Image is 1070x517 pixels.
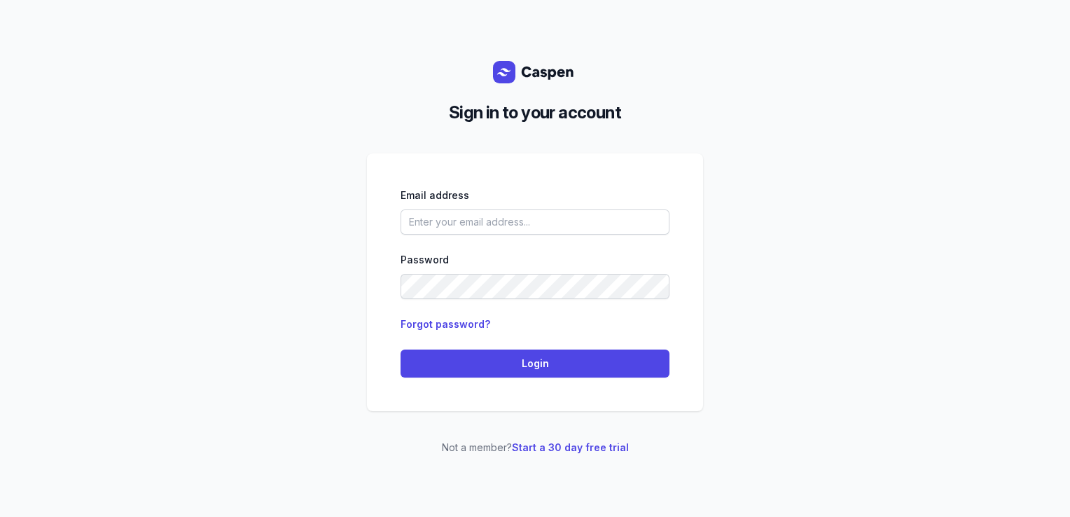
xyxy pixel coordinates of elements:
[512,441,629,453] a: Start a 30 day free trial
[401,251,669,268] div: Password
[401,209,669,235] input: Enter your email address...
[367,439,703,456] p: Not a member?
[409,355,661,372] span: Login
[401,318,490,330] a: Forgot password?
[401,187,669,204] div: Email address
[401,350,669,378] button: Login
[378,100,692,125] h2: Sign in to your account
